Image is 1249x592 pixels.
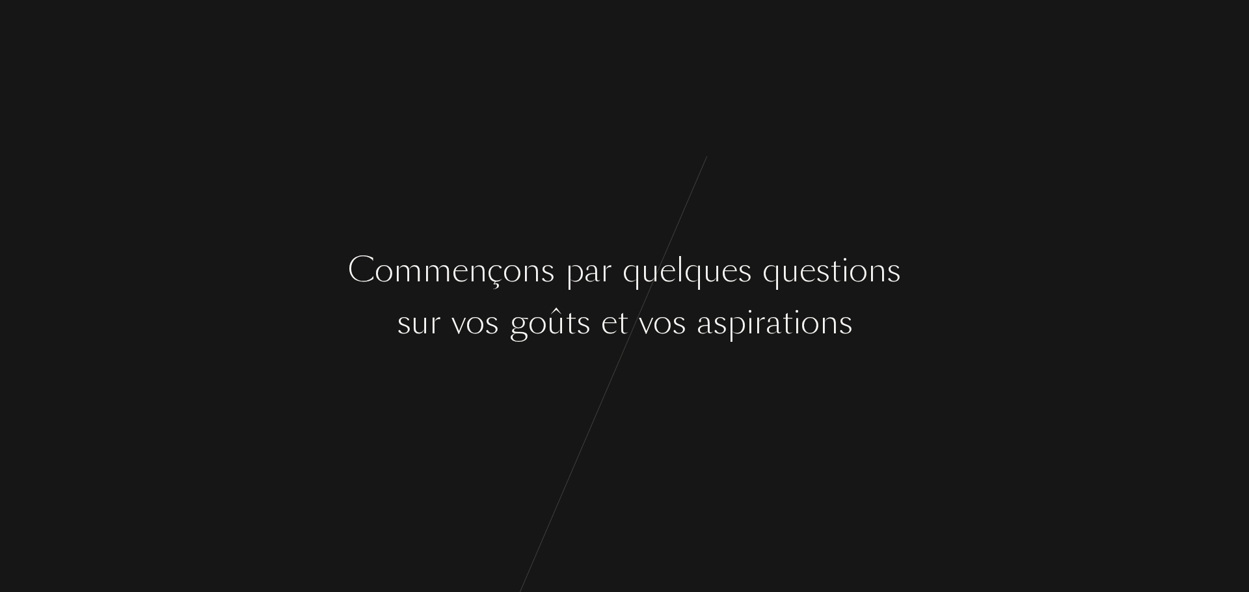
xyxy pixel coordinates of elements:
[830,246,841,294] div: t
[816,246,830,294] div: s
[522,246,541,294] div: n
[485,298,499,346] div: s
[887,246,901,294] div: s
[849,246,868,294] div: o
[429,298,441,346] div: r
[584,246,600,294] div: a
[600,246,612,294] div: r
[746,298,754,346] div: i
[601,298,617,346] div: e
[528,298,547,346] div: o
[641,246,660,294] div: u
[766,298,782,346] div: a
[503,246,522,294] div: o
[451,298,466,346] div: v
[782,298,793,346] div: t
[793,298,801,346] div: i
[394,246,423,294] div: m
[839,298,853,346] div: s
[781,246,799,294] div: u
[348,246,375,294] div: C
[721,246,738,294] div: e
[397,298,411,346] div: s
[868,246,887,294] div: n
[660,246,676,294] div: e
[727,298,746,346] div: p
[617,298,628,346] div: t
[509,298,528,346] div: g
[801,298,820,346] div: o
[713,298,727,346] div: s
[653,298,672,346] div: o
[684,246,703,294] div: q
[799,246,816,294] div: e
[466,298,485,346] div: o
[411,298,429,346] div: u
[541,246,555,294] div: s
[565,246,584,294] div: p
[754,298,766,346] div: r
[672,298,686,346] div: s
[452,246,468,294] div: e
[468,246,487,294] div: n
[676,246,684,294] div: l
[623,246,641,294] div: q
[820,298,839,346] div: n
[639,298,653,346] div: v
[703,246,721,294] div: u
[762,246,781,294] div: q
[841,246,849,294] div: i
[423,246,452,294] div: m
[487,246,503,294] div: ç
[738,246,752,294] div: s
[565,298,576,346] div: t
[576,298,591,346] div: s
[547,298,565,346] div: û
[375,246,394,294] div: o
[697,298,713,346] div: a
